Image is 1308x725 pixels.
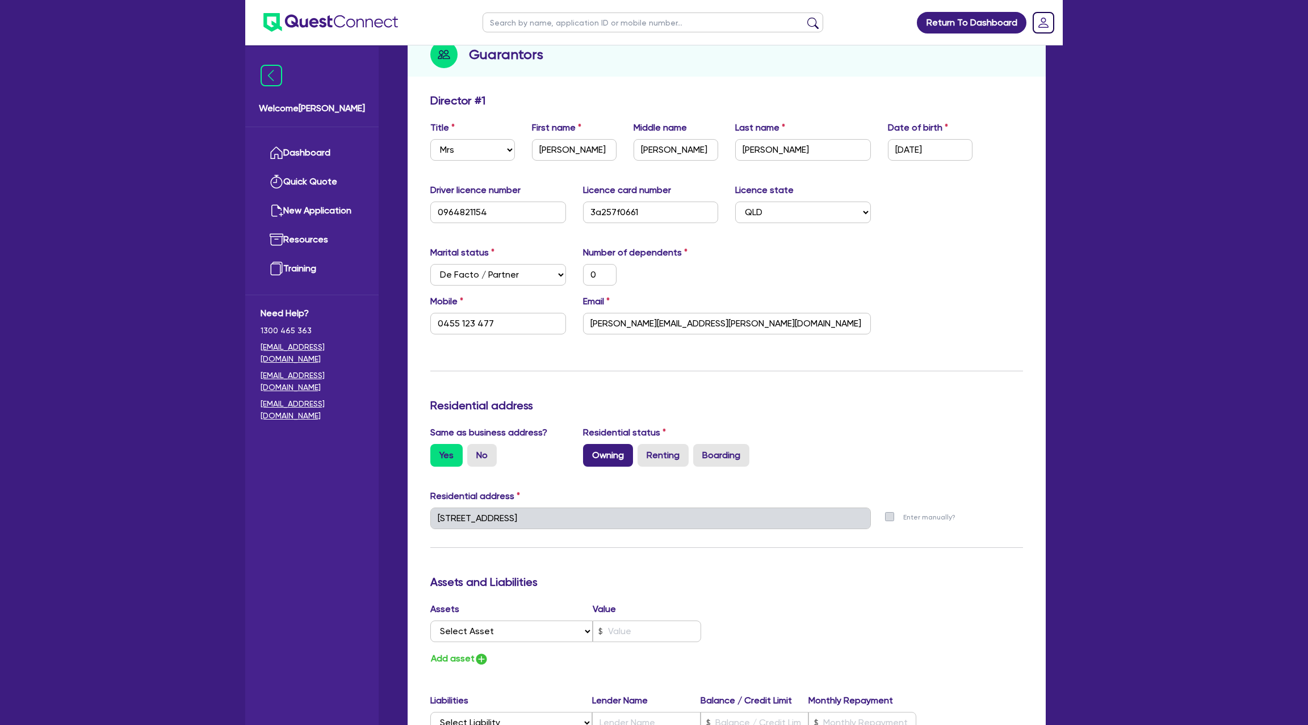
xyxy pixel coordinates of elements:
label: Liabilities [430,694,592,707]
h2: Guarantors [469,44,543,65]
label: Boarding [693,444,749,467]
img: resources [270,233,283,246]
label: Enter manually? [903,512,955,523]
label: Middle name [634,121,687,135]
label: Licence state [735,183,794,197]
label: Value [593,602,616,616]
a: New Application [261,196,363,225]
label: Residential address [430,489,520,503]
label: Balance / Credit Limit [701,694,808,707]
a: Return To Dashboard [917,12,1026,33]
button: Add asset [430,651,489,667]
label: Mobile [430,295,463,308]
img: quest-connect-logo-blue [263,13,398,32]
a: [EMAIL_ADDRESS][DOMAIN_NAME] [261,398,363,422]
a: [EMAIL_ADDRESS][DOMAIN_NAME] [261,341,363,365]
label: Residential status [583,426,666,439]
span: Need Help? [261,307,363,320]
h3: Director # 1 [430,94,485,107]
label: Title [430,121,455,135]
label: First name [532,121,581,135]
label: Lender Name [592,694,700,707]
h3: Residential address [430,399,1023,412]
label: No [467,444,497,467]
span: 1300 465 363 [261,325,363,337]
label: Licence card number [583,183,671,197]
a: Dashboard [261,139,363,167]
img: step-icon [430,41,458,68]
input: Value [593,621,701,642]
input: Search by name, application ID or mobile number... [483,12,823,32]
a: Training [261,254,363,283]
a: Quick Quote [261,167,363,196]
label: Last name [735,121,785,135]
label: Email [583,295,610,308]
a: Resources [261,225,363,254]
img: icon-add [475,652,488,666]
label: Driver licence number [430,183,521,197]
label: Date of birth [888,121,948,135]
label: Monthly Repayment [808,694,916,707]
span: Welcome [PERSON_NAME] [259,102,365,115]
a: Dropdown toggle [1029,8,1058,37]
a: [EMAIL_ADDRESS][DOMAIN_NAME] [261,370,363,393]
label: Number of dependents [583,246,687,259]
label: Renting [638,444,689,467]
img: new-application [270,204,283,217]
label: Owning [583,444,633,467]
h3: Assets and Liabilities [430,575,1023,589]
label: Assets [430,602,593,616]
img: icon-menu-close [261,65,282,86]
label: Yes [430,444,463,467]
img: quick-quote [270,175,283,188]
label: Marital status [430,246,494,259]
img: training [270,262,283,275]
label: Same as business address? [430,426,547,439]
input: DD / MM / YYYY [888,139,972,161]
